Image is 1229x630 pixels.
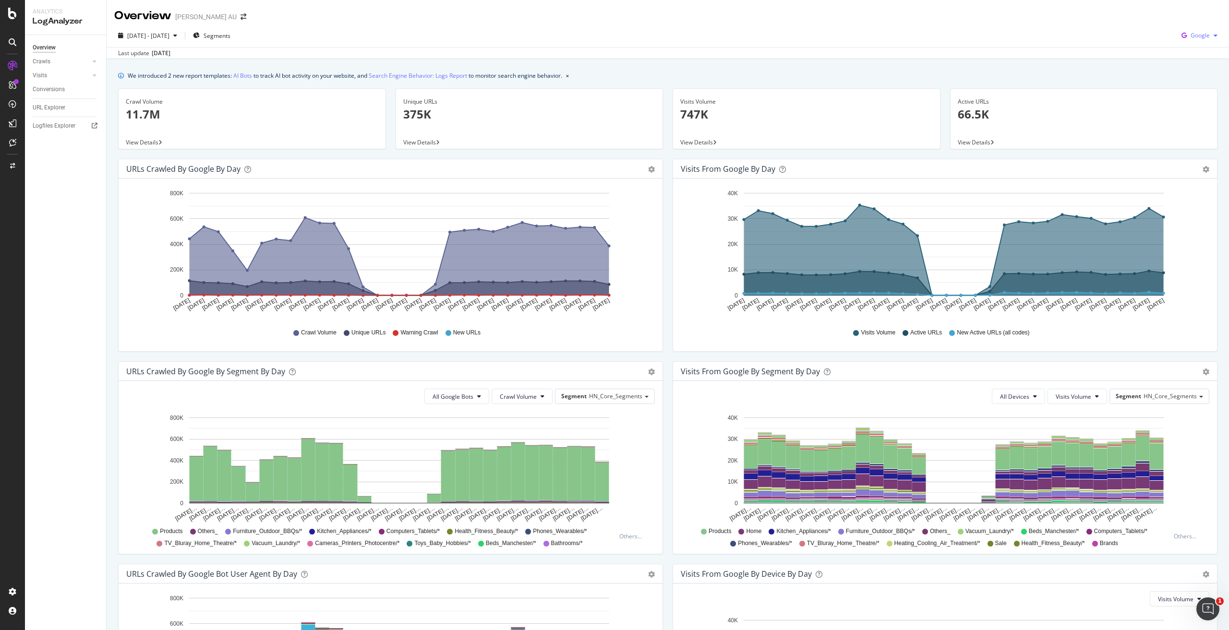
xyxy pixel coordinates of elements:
text: 0 [735,292,738,299]
text: [DATE] [374,297,394,312]
text: [DATE] [770,297,789,312]
div: Crawls [33,57,50,67]
text: 800K [170,595,183,602]
text: [DATE] [741,297,760,312]
span: Health_Fitness_Beauty/* [455,527,518,535]
text: 40K [728,415,738,421]
span: Google [1191,31,1210,39]
iframe: Intercom live chat [1196,597,1219,620]
span: Beds_Manchester/* [486,539,536,547]
text: [DATE] [1030,297,1049,312]
svg: A chart. [126,186,651,320]
span: Bathrooms/* [551,539,583,547]
a: Conversions [33,84,99,95]
text: [DATE] [1060,297,1079,312]
text: [DATE] [857,297,876,312]
span: Sale [995,539,1007,547]
span: Vacuum_Laundry/* [965,527,1014,535]
span: Brands [1100,539,1118,547]
span: Computers_Tablets/* [386,527,440,535]
text: 400K [170,457,183,464]
text: 30K [728,215,738,222]
span: Phones_Wearables/* [533,527,587,535]
span: View Details [126,138,158,146]
text: 10K [728,478,738,485]
p: 375K [403,106,656,122]
span: Phones_Wearables/* [738,539,792,547]
div: gear [648,571,655,578]
text: [DATE] [799,297,818,312]
span: [DATE] - [DATE] [127,32,169,40]
span: Others_ [930,527,951,535]
a: Crawls [33,57,90,67]
text: 0 [180,500,183,507]
span: Active URLs [910,329,942,337]
svg: A chart. [126,412,651,523]
a: Search Engine Behavior: Logs Report [369,71,467,81]
span: Segment [1116,392,1141,400]
div: [PERSON_NAME] AU [175,12,237,22]
text: [DATE] [418,297,437,312]
text: [DATE] [505,297,524,312]
text: [DATE] [828,297,847,312]
text: 20K [728,241,738,248]
p: 66.5K [958,106,1210,122]
p: 11.7M [126,106,378,122]
a: URL Explorer [33,103,99,113]
span: Kitchen_Appliances/* [317,527,371,535]
div: A chart. [681,412,1206,523]
span: Unique URLs [351,329,386,337]
span: Visits Volume [1158,595,1193,603]
span: New Active URLs (all codes) [957,329,1029,337]
button: Visits Volume [1150,591,1209,606]
button: Crawl Volume [492,389,553,404]
div: URLs Crawled by Google bot User Agent By Day [126,569,297,579]
text: [DATE] [490,297,509,312]
text: [DATE] [288,297,307,312]
text: 200K [170,267,183,273]
div: Overview [33,43,56,53]
a: Visits [33,71,90,81]
text: [DATE] [230,297,249,312]
div: We introduced 2 new report templates: to track AI bot activity on your website, and to monitor se... [128,71,562,81]
svg: A chart. [681,186,1206,320]
text: [DATE] [187,297,206,312]
div: Visits [33,71,47,81]
div: Visits From Google By Device By Day [681,569,812,579]
text: [DATE] [577,297,596,312]
text: [DATE] [563,297,582,312]
span: Visits Volume [1056,392,1091,401]
span: Visits Volume [861,329,895,337]
text: [DATE] [915,297,934,312]
div: Active URLs [958,97,1210,106]
text: [DATE] [929,297,948,312]
text: [DATE] [1001,297,1021,312]
text: 0 [735,500,738,507]
div: Others... [619,532,646,540]
a: AI Bots [233,71,252,81]
button: All Devices [992,389,1045,404]
span: View Details [958,138,990,146]
text: [DATE] [756,297,775,312]
text: [DATE] [461,297,481,312]
span: HN_Core_Segments [589,392,642,400]
text: [DATE] [172,297,191,312]
text: [DATE] [548,297,567,312]
text: [DATE] [1146,297,1165,312]
text: [DATE] [726,297,746,312]
span: Health_Fitness_Beauty/* [1022,539,1085,547]
text: [DATE] [1103,297,1122,312]
span: New URLs [453,329,481,337]
text: [DATE] [201,297,220,312]
text: [DATE] [1132,297,1151,312]
a: Overview [33,43,99,53]
text: 40K [728,617,738,624]
text: [DATE] [244,297,264,312]
text: [DATE] [943,297,963,312]
div: arrow-right-arrow-left [241,13,246,20]
text: [DATE] [1117,297,1136,312]
span: Computers_Tablets/* [1094,527,1147,535]
text: [DATE] [973,297,992,312]
p: 747K [680,106,933,122]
